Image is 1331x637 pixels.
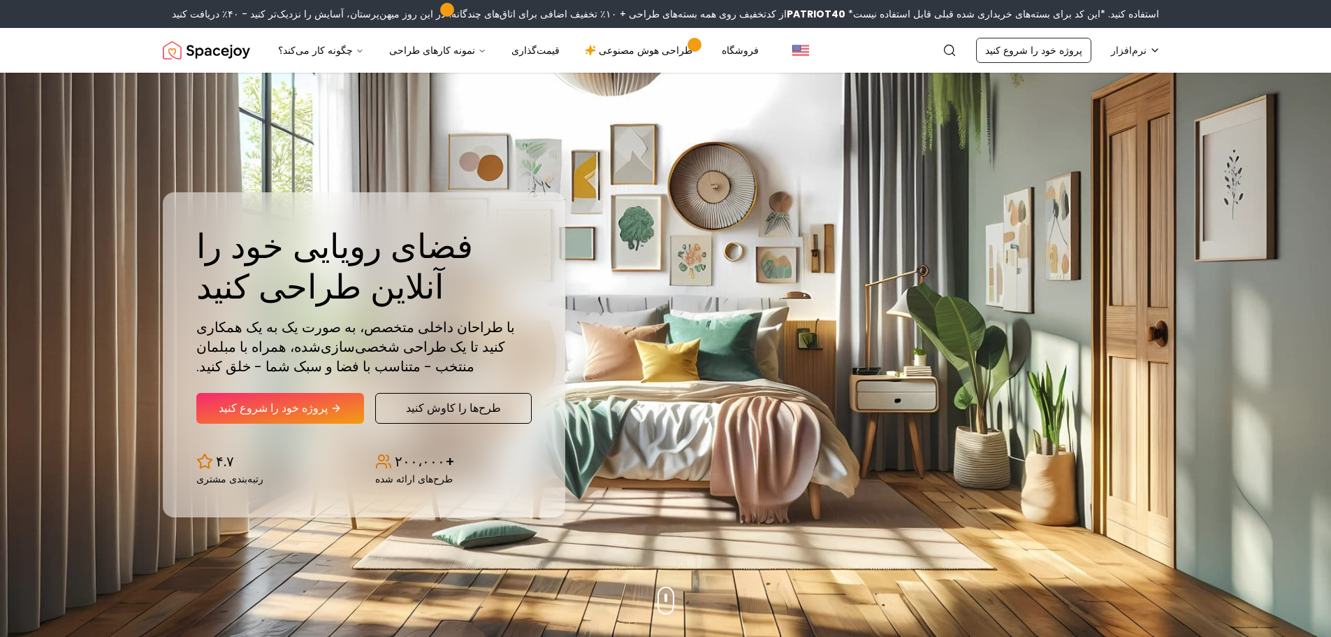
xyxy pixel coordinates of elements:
[163,36,250,64] a: اسپیس‌جوی
[267,36,770,64] nav: اصلی
[848,7,1159,21] font: استفاده کنید. *این کد برای بسته‌های خریداری شده قبلی قابل استفاده نیست*
[172,7,445,21] font: در این روز میهن‌پرستان، آسایش را نزدیک‌تر کنید - ۴۰٪ دریافت کنید
[163,36,250,64] img: لوگو اسپیس جوی
[500,36,571,64] a: قیمت‌گذاری
[196,317,515,376] font: با طراحان داخلی متخصص، به صورت یک به یک همکاری کنید تا یک طراحی شخصی‌سازی‌شده، همراه با مبلمان من...
[196,393,364,424] a: پروژه خود را شروع کنید
[722,43,759,57] font: فروشگاه
[449,7,766,21] font: تخفیف روی همه بسته‌های طراحی + ۱۰٪ تخفیف اضافی برای اتاق‌های چندگانه.
[267,36,375,64] button: چگونه کار می‌کند؟
[766,7,787,21] font: از کد
[375,393,532,424] a: طرح‌ها را کاوش کنید
[1103,38,1169,63] button: نرم‌افزار
[278,43,353,57] font: چگونه کار می‌کند؟
[599,43,692,57] font: طراحی هوش مصنوعی
[985,43,1082,57] font: پروژه خود را شروع کنید
[511,43,560,57] font: قیمت‌گذاری
[196,441,532,484] div: آمار طراحی
[375,472,453,486] font: طرح‌های ارائه شده
[787,7,845,21] font: PATRIOT40
[196,472,263,486] font: رتبه‌بندی مشتری
[406,400,501,416] font: طرح‌ها را کاوش کنید
[163,28,1169,73] nav: جهانی
[1111,43,1147,57] font: نرم‌افزار
[216,452,234,471] font: ۴.۷
[395,452,455,471] font: ۲۰۰،۰۰۰+
[389,43,475,57] font: نمونه کارهای طراحی
[792,42,809,59] img: ایالات متحده
[378,36,497,64] button: نمونه کارهای طراحی
[976,38,1091,63] a: پروژه خود را شروع کنید
[196,224,473,308] font: فضای رویایی خود را آنلاین طراحی کنید
[711,36,770,64] a: فروشگاه
[219,400,328,416] font: پروژه خود را شروع کنید
[574,36,708,64] a: طراحی هوش مصنوعی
